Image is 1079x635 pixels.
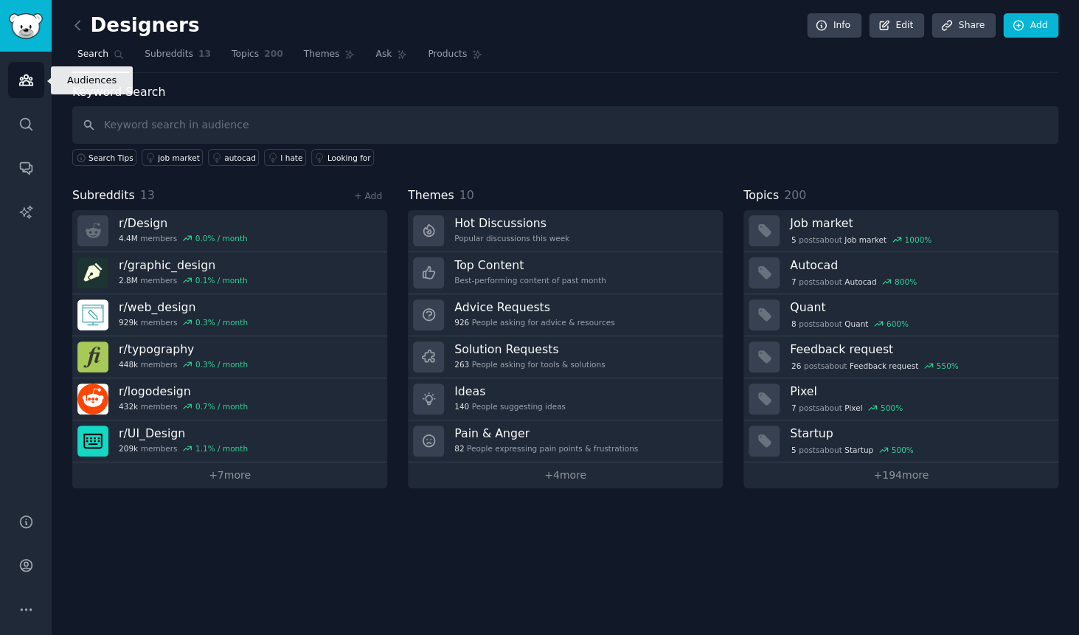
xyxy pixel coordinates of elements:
span: 8 [791,319,797,329]
div: People suggesting ideas [454,401,566,412]
div: autocad [224,153,256,163]
a: Quant8postsaboutQuant600% [743,294,1058,336]
a: r/logodesign432kmembers0.7% / month [72,378,387,420]
a: r/graphic_design2.8Mmembers0.1% / month [72,252,387,294]
span: 200 [264,48,283,61]
img: web_design [77,299,108,330]
a: r/Design4.4Mmembers0.0% / month [72,210,387,252]
h3: Advice Requests [454,299,614,315]
h3: r/ Design [119,215,248,231]
span: 926 [454,317,469,327]
span: Search Tips [89,153,133,163]
a: job market [142,149,203,166]
span: Startup [844,445,873,455]
a: autocad [208,149,259,166]
span: Ask [375,48,392,61]
a: Pain & Anger82People expressing pain points & frustrations [408,420,723,462]
div: members [119,359,248,369]
label: Keyword Search [72,85,165,99]
span: 200 [784,188,806,202]
span: 5 [791,235,797,245]
a: Info [807,13,861,38]
div: post s about [790,359,960,372]
span: 26 [791,361,801,371]
span: Search [77,48,108,61]
span: 448k [119,359,138,369]
h3: Hot Discussions [454,215,569,231]
a: Feedback request26postsaboutFeedback request550% [743,336,1058,378]
a: Search [72,43,129,73]
h3: Feedback request [790,341,1048,357]
img: graphic_design [77,257,108,288]
div: post s about [790,317,909,330]
a: r/typography448kmembers0.3% / month [72,336,387,378]
div: post s about [790,443,915,457]
a: Add [1003,13,1058,38]
h3: r/ UI_Design [119,426,248,441]
span: 4.4M [119,233,138,243]
div: 0.3 % / month [195,317,248,327]
div: 500 % [891,445,913,455]
span: 2.8M [119,275,138,285]
a: Startup5postsaboutStartup500% [743,420,1058,462]
div: members [119,233,248,243]
a: Top ContentBest-performing content of past month [408,252,723,294]
a: +194more [743,462,1058,488]
div: post s about [790,233,933,246]
div: Popular discussions this week [454,233,569,243]
span: Topics [743,187,779,205]
h3: Solution Requests [454,341,605,357]
span: 263 [454,359,469,369]
div: 550 % [936,361,958,371]
span: Topics [232,48,259,61]
button: Search Tips [72,149,136,166]
a: r/UI_Design209kmembers1.1% / month [72,420,387,462]
div: 500 % [881,403,903,413]
div: post s about [790,401,903,414]
div: post s about [790,275,917,288]
img: UI_Design [77,426,108,457]
div: 0.7 % / month [195,401,248,412]
div: People expressing pain points & frustrations [454,443,638,454]
a: Pixel7postsaboutPixel500% [743,378,1058,420]
a: Themes [299,43,361,73]
span: 13 [140,188,155,202]
a: Share [931,13,995,38]
h3: Pixel [790,384,1048,399]
h3: Job market [790,215,1048,231]
span: 209k [119,443,138,454]
span: 13 [198,48,211,61]
a: + Add [354,191,382,201]
a: Autocad7postsaboutAutocad800% [743,252,1058,294]
div: members [119,317,248,327]
span: Themes [304,48,340,61]
div: 600 % [887,319,909,329]
a: +4more [408,462,723,488]
div: Best-performing content of past month [454,275,606,285]
h3: Quant [790,299,1048,315]
span: Subreddits [72,187,135,205]
div: members [119,443,248,454]
span: 10 [459,188,474,202]
span: 5 [791,445,797,455]
a: Edit [869,13,924,38]
a: I hate [264,149,306,166]
span: Quant [844,319,868,329]
input: Keyword search in audience [72,106,1058,144]
span: Autocad [844,277,876,287]
img: GummySearch logo [9,13,43,39]
span: 432k [119,401,138,412]
a: Ideas140People suggesting ideas [408,378,723,420]
a: Subreddits13 [139,43,216,73]
div: 0.3 % / month [195,359,248,369]
a: Advice Requests926People asking for advice & resources [408,294,723,336]
a: Topics200 [226,43,288,73]
h3: Pain & Anger [454,426,638,441]
h3: r/ graphic_design [119,257,248,273]
a: Ask [370,43,412,73]
h2: Designers [72,14,200,38]
div: 0.0 % / month [195,233,248,243]
a: r/web_design929kmembers0.3% / month [72,294,387,336]
span: Job market [844,235,887,245]
span: Themes [408,187,454,205]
